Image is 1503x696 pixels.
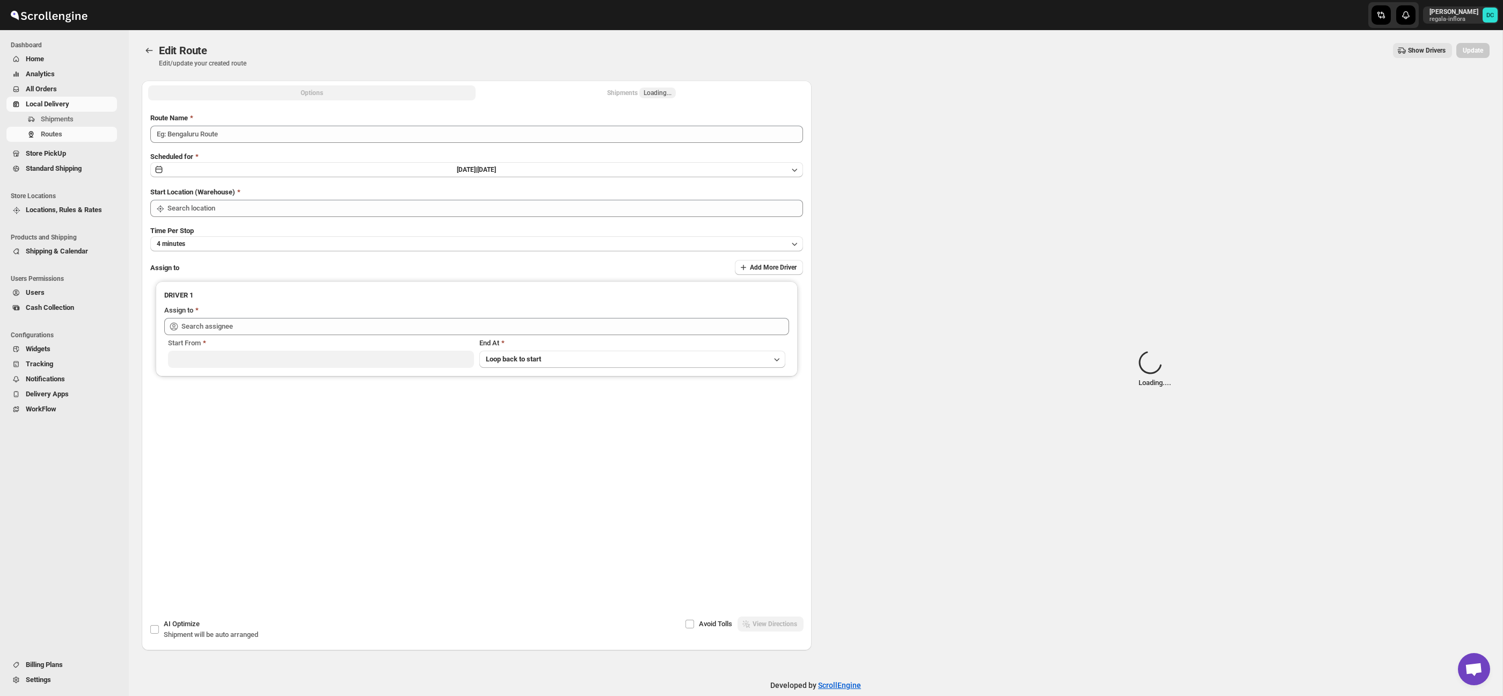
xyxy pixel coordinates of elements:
p: Edit/update your created route [159,59,246,68]
span: Locations, Rules & Rates [26,206,102,214]
text: DC [1486,12,1494,19]
span: DAVID CORONADO [1483,8,1498,23]
span: Store Locations [11,192,121,200]
button: Show Drivers [1393,43,1452,58]
p: Developed by [770,680,861,691]
input: Eg: Bengaluru Route [150,126,803,143]
button: Add More Driver [735,260,803,275]
span: Configurations [11,331,121,339]
span: Widgets [26,345,50,353]
span: Cash Collection [26,303,74,311]
span: Home [26,55,44,63]
span: Start From [168,339,201,347]
span: Analytics [26,70,55,78]
button: Users [6,285,117,300]
button: Shipments [6,112,117,127]
span: Edit Route [159,44,207,57]
span: Products and Shipping [11,233,121,242]
span: 4 minutes [157,240,185,248]
p: [PERSON_NAME] [1429,8,1478,16]
div: End At [479,338,785,349]
button: WorkFlow [6,402,117,417]
button: 4 minutes [150,236,803,251]
button: Widgets [6,342,117,357]
span: Loading... [644,89,672,97]
span: Local Delivery [26,100,69,108]
button: All Orders [6,82,117,97]
span: Routes [41,130,62,138]
span: Store PickUp [26,149,66,157]
button: Delivery Apps [6,387,117,402]
div: All Route Options [142,104,812,510]
span: Scheduled for [150,153,193,161]
span: Delivery Apps [26,390,69,398]
span: Route Name [150,114,188,122]
span: Loop back to start [486,355,541,363]
span: WorkFlow [26,405,56,413]
span: Tracking [26,360,53,368]
span: Users Permissions [11,274,121,283]
span: Dashboard [11,41,121,49]
div: Assign to [164,305,193,316]
a: ScrollEngine [818,681,861,690]
span: AI Optimize [164,620,200,628]
p: regala-inflora [1429,16,1478,23]
input: Search location [167,200,803,217]
span: Shipment will be auto arranged [164,630,258,639]
span: Show Drivers [1408,46,1446,55]
span: Avoid Tolls [699,620,732,628]
div: Loading... . [1139,351,1171,388]
div: Open chat [1458,653,1490,685]
span: [DATE] [477,166,496,173]
button: Cash Collection [6,300,117,315]
span: Start Location (Warehouse) [150,188,235,196]
span: Options [301,89,323,97]
button: User menu [1423,6,1499,24]
button: Tracking [6,357,117,372]
span: All Orders [26,85,57,93]
button: All Route Options [148,85,476,100]
button: Routes [142,43,157,58]
button: Home [6,52,117,67]
span: Users [26,288,45,296]
button: Routes [6,127,117,142]
button: Notifications [6,372,117,387]
span: Time Per Stop [150,227,194,235]
button: Locations, Rules & Rates [6,202,117,218]
button: Analytics [6,67,117,82]
h3: DRIVER 1 [164,290,789,301]
span: Shipping & Calendar [26,247,88,255]
button: Billing Plans [6,657,117,672]
button: Loop back to start [479,351,785,368]
button: [DATE]|[DATE] [150,162,803,177]
button: Shipping & Calendar [6,244,117,259]
span: Settings [26,676,51,684]
span: Add More Driver [750,263,797,272]
input: Search assignee [181,318,789,335]
button: Settings [6,672,117,687]
span: Assign to [150,264,179,272]
img: ScrollEngine [9,2,89,28]
span: Standard Shipping [26,164,82,172]
button: Selected Shipments [478,85,805,100]
span: [DATE] | [457,166,477,173]
span: Billing Plans [26,661,63,669]
span: Shipments [41,115,74,123]
div: Shipments [607,88,676,98]
span: Notifications [26,375,65,383]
